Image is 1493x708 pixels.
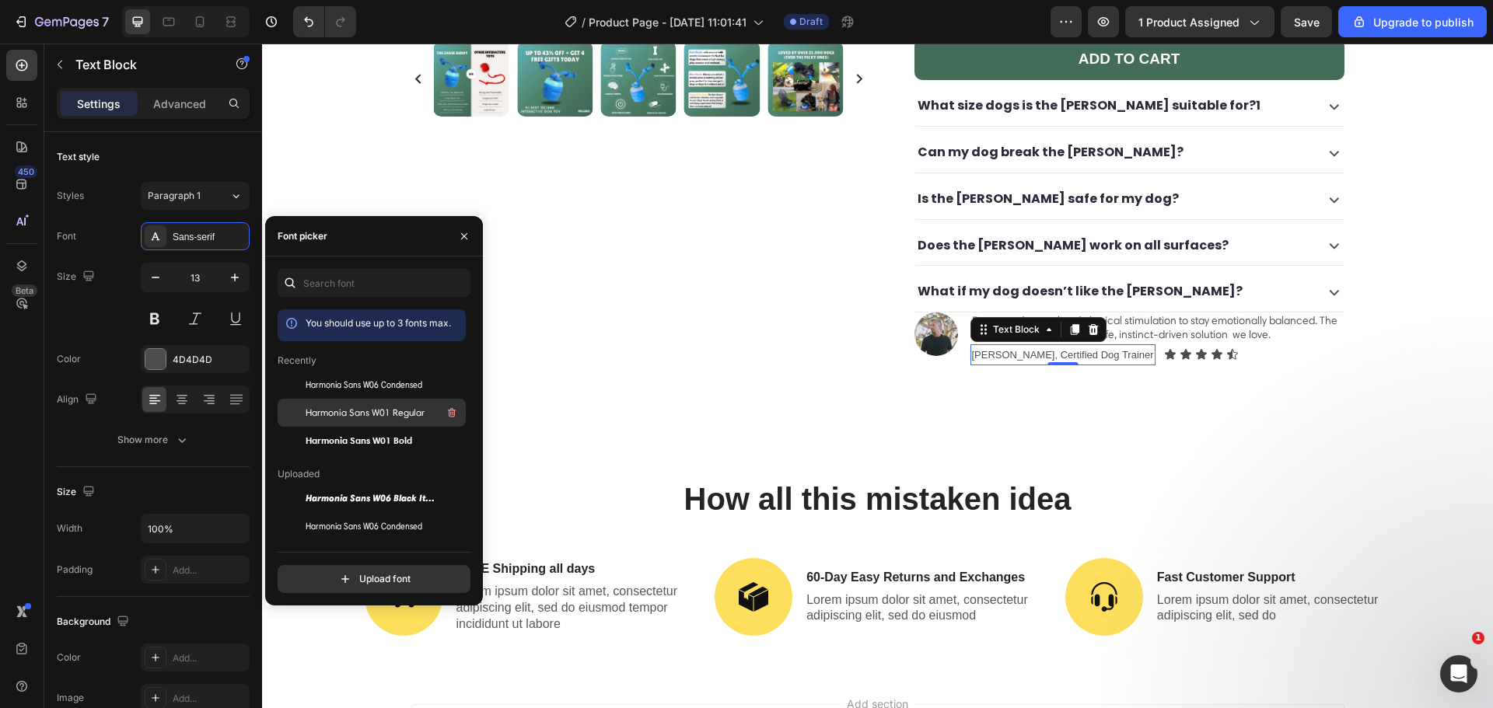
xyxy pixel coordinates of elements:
p: Is the [PERSON_NAME] safe for my dog? [656,145,917,167]
iframe: Intercom live chat [1440,655,1477,692]
p: [PERSON_NAME], Certified Dog Trainer [710,302,892,320]
span: Draft [799,15,823,29]
span: Harmonia Sans W06 Black Italic [306,491,435,505]
p: Fast Customer Support [895,526,1128,542]
button: Upgrade to publish [1338,6,1487,37]
div: Size [57,267,98,288]
div: Add... [173,692,246,706]
button: Save [1281,6,1332,37]
p: Advanced [153,96,206,112]
button: Paragraph 1 [141,182,250,210]
img: 432750572815254551-adb1160d-c01e-4263-a083-66422af10d81.svg [103,514,180,592]
p: Does the [PERSON_NAME] work on all surfaces? [656,191,967,214]
div: Beta [12,284,37,297]
div: Upgrade to publish [1351,14,1474,30]
p: Uploaded [278,467,320,481]
div: Padding [57,563,93,577]
span: Add section [579,652,652,668]
span: 1 product assigned [1138,14,1240,30]
div: Add... [173,563,246,577]
p: Lorem ipsum dolor sit amet, consectetur adipiscing elit, sed do [895,549,1128,581]
div: Upload font [337,571,411,587]
div: Rich Text Editor. Editing area: main [653,96,924,123]
div: Background [57,612,132,633]
img: 432750572815254551-bd354ccb-9d1e-452e-a6ab-76aa0f454826.svg [803,514,881,592]
p: 7 [102,12,109,31]
p: FREE Shipping all days [194,518,427,534]
div: Rich Text Editor. Editing area: main [653,189,969,216]
div: Text style [57,150,100,164]
button: Show more [57,426,250,454]
input: Search font [278,269,470,297]
div: Size [57,482,98,503]
div: Add to cart [816,6,918,26]
iframe: To enrich screen reader interactions, please activate Accessibility in Grammarly extension settings [262,44,1493,708]
p: Can my dog break the [PERSON_NAME]? [656,98,921,120]
span: Harmonia Sans W06 Condensed [306,378,422,392]
h2: How all this mistaken idea [103,434,1129,477]
span: You should use up to 3 fonts max. [306,317,451,329]
div: Text Block [728,279,781,293]
div: Font picker [278,229,327,243]
p: Dogs need mental and physical stimulation to stay emotionally balanced. The [PERSON_NAME] offers ... [710,270,1081,298]
img: gempages_577322349100008163-1f387ac2-720a-44b8-86ab-0f79cfad27fb.webp [652,269,696,312]
div: Width [57,521,82,535]
div: Sans-serif [173,230,246,244]
img: 432750572815254551-545939dc-8874-4e7d-8e91-b6d875dd028f.svg [453,514,530,592]
div: Show more [117,432,190,448]
span: Product Page - [DATE] 11:01:41 [589,14,746,30]
p: Lorem ipsum dolor sit amet, consectetur adipiscing elit, sed do eiusmod [544,549,777,581]
span: Harmonia Sans W01 Regular [306,406,425,420]
div: Rich Text Editor. Editing area: main [708,301,893,322]
p: Lorem ipsum dolor sit amet, consectetur adipiscing elit, sed do eiusmod tempor incididunt ut labore [194,540,427,588]
span: Save [1294,16,1320,29]
div: Rich Text Editor. Editing area: main [653,235,983,262]
p: 60-Day Easy Returns and Exchanges [544,526,777,542]
div: Align [57,389,100,410]
p: Recently [278,354,316,368]
input: Auto [142,514,249,542]
button: 1 product assigned [1125,6,1274,37]
p: What if my dog doesn’t like the [PERSON_NAME]? [656,237,981,260]
div: Color [57,352,81,366]
p: Text Block [75,55,208,74]
div: Add... [173,651,246,665]
div: Undo/Redo [293,6,356,37]
div: Font [57,229,76,243]
div: 4D4D4D [173,353,246,367]
div: Styles [57,189,84,203]
p: What size dogs is the [PERSON_NAME] suitable for?1 [656,51,998,74]
div: Rich Text Editor. Editing area: main [653,142,919,169]
p: Settings [77,96,121,112]
div: Rich Text Editor. Editing area: main [708,269,1082,300]
div: Color [57,650,81,664]
div: Image [57,691,84,705]
span: / [582,14,586,30]
button: 7 [6,6,116,37]
div: 450 [15,166,37,178]
span: Paragraph 1 [148,189,201,203]
div: Rich Text Editor. Editing area: main [653,49,1001,76]
button: Upload font [278,565,470,593]
span: 1 [1472,632,1484,644]
span: Harmonia Sans W01 Bold [306,434,412,448]
span: Harmonia Sans W06 Condensed [306,519,422,533]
